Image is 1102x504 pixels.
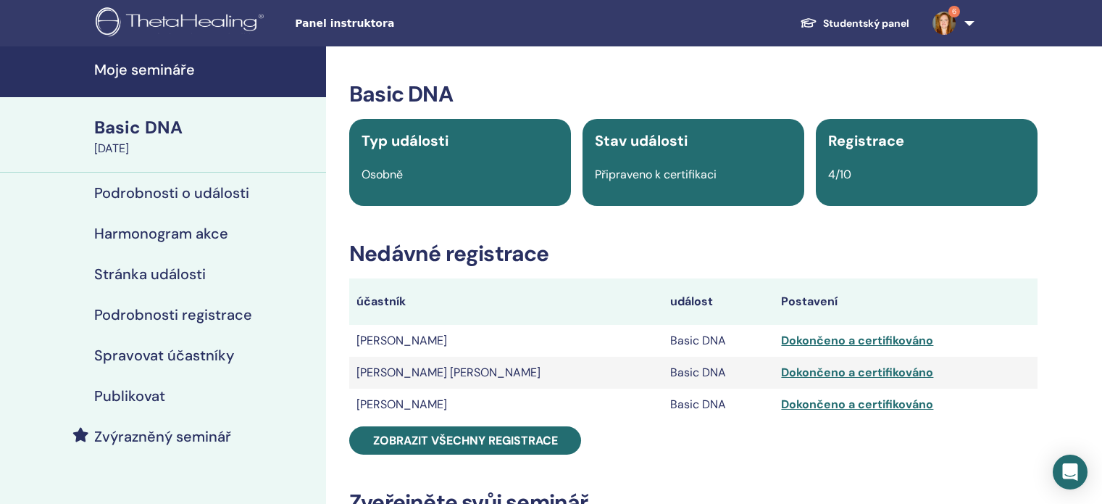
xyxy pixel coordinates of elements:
h4: Zvýrazněný seminář [94,428,231,445]
h3: Nedávné registrace [349,241,1038,267]
a: Zobrazit všechny registrace [349,426,581,455]
div: Open Intercom Messenger [1053,455,1088,489]
th: účastník [349,278,663,325]
span: Zobrazit všechny registrace [373,433,558,448]
div: Dokončeno a certifikováno [781,332,1030,350]
div: Dokončeno a certifikováno [781,396,1030,413]
img: logo.png [96,7,269,40]
h3: Basic DNA [349,81,1038,107]
span: Typ události [362,131,448,150]
td: [PERSON_NAME] [349,325,663,357]
span: Osobně [362,167,403,182]
td: Basic DNA [663,325,774,357]
span: Stav události [595,131,688,150]
h4: Podrobnosti registrace [94,306,252,323]
h4: Spravovat účastníky [94,347,234,364]
td: [PERSON_NAME] [PERSON_NAME] [349,357,663,389]
h4: Publikovat [94,387,165,405]
div: Basic DNA [94,115,317,140]
td: [PERSON_NAME] [349,389,663,421]
span: Panel instruktora [295,16,512,31]
h4: Stránka události [94,265,206,283]
h4: Podrobnosti o události [94,184,249,202]
td: Basic DNA [663,389,774,421]
a: Studentský panel [788,10,921,37]
h4: Moje semináře [94,61,317,78]
th: Postavení [774,278,1038,325]
img: graduation-cap-white.svg [800,17,817,29]
td: Basic DNA [663,357,774,389]
span: Registrace [828,131,904,150]
a: Basic DNA[DATE] [85,115,326,157]
th: událost [663,278,774,325]
span: Připraveno k certifikaci [595,167,717,182]
h4: Harmonogram akce [94,225,228,242]
span: 6 [948,6,960,17]
div: [DATE] [94,140,317,157]
span: 4/10 [828,167,851,182]
img: default.jpg [932,12,956,35]
div: Dokončeno a certifikováno [781,364,1030,381]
